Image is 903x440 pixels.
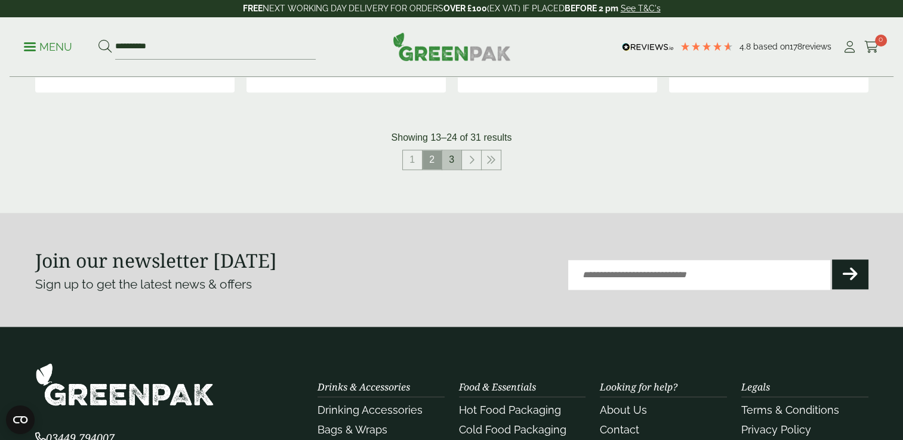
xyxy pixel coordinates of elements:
[243,4,263,13] strong: FREE
[443,4,487,13] strong: OVER £100
[35,275,410,294] p: Sign up to get the latest news & offers
[459,423,566,436] a: Cold Food Packaging
[739,42,753,51] span: 4.8
[802,42,831,51] span: reviews
[875,35,887,47] span: 0
[24,40,72,52] a: Menu
[842,41,857,53] i: My Account
[442,150,461,169] a: 3
[741,423,811,436] a: Privacy Policy
[24,40,72,54] p: Menu
[6,405,35,434] button: Open CMP widget
[864,41,879,53] i: Cart
[741,404,839,416] a: Terms & Conditions
[392,131,512,145] p: Showing 13–24 of 31 results
[35,362,214,406] img: GreenPak Supplies
[393,32,511,61] img: GreenPak Supplies
[35,247,277,273] strong: Join our newsletter [DATE]
[600,404,647,416] a: About Us
[680,41,734,52] div: 4.78 Stars
[753,42,790,51] span: Based on
[790,42,802,51] span: 178
[459,404,561,416] a: Hot Food Packaging
[600,423,639,436] a: Contact
[423,150,442,169] span: 2
[403,150,422,169] a: 1
[621,4,661,13] a: See T&C's
[318,404,423,416] a: Drinking Accessories
[318,423,387,436] a: Bags & Wraps
[864,38,879,56] a: 0
[565,4,618,13] strong: BEFORE 2 pm
[622,43,674,51] img: REVIEWS.io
